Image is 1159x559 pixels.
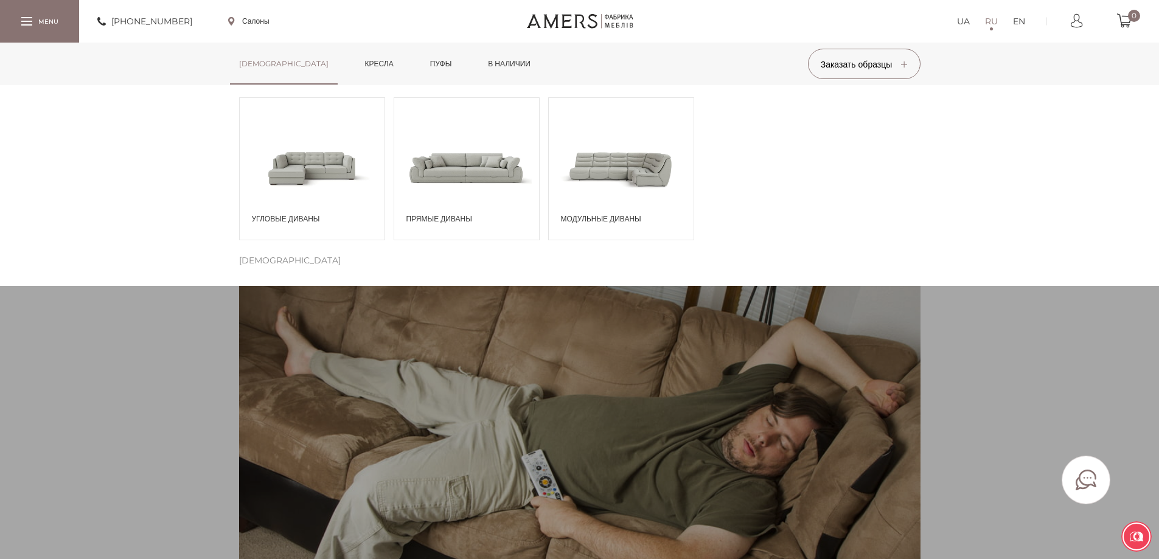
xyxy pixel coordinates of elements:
[957,14,970,29] a: UA
[228,16,270,27] a: Салоны
[394,97,540,240] a: Прямые диваны Прямые диваны
[97,14,192,29] a: [PHONE_NUMBER]
[821,59,908,70] span: Заказать образцы
[356,43,403,85] a: Кресла
[548,97,694,240] a: Модульные диваны Модульные диваны
[1013,14,1025,29] a: EN
[561,214,687,224] span: Модульные диваны
[985,14,998,29] a: RU
[230,43,338,85] a: [DEMOGRAPHIC_DATA]
[421,43,461,85] a: Пуфы
[252,214,378,224] span: Угловые диваны
[406,214,533,224] span: Прямые диваны
[239,97,385,240] a: Угловые диваны Угловые диваны
[808,49,921,79] button: Заказать образцы
[239,253,341,268] span: [DEMOGRAPHIC_DATA]
[1128,10,1140,22] span: 0
[479,43,540,85] a: в наличии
